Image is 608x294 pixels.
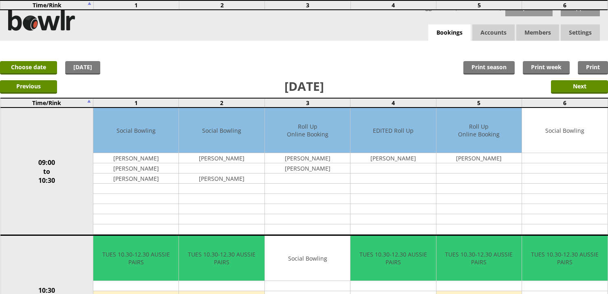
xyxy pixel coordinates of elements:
[265,0,350,10] td: 3
[350,108,436,153] td: EDITED Roll Up
[265,236,350,281] td: Social Bowling
[93,163,178,173] td: [PERSON_NAME]
[578,61,608,75] a: Print
[436,98,522,108] td: 5
[522,108,607,153] td: Social Bowling
[523,61,570,75] a: Print week
[0,98,93,108] td: Time/Rink
[179,98,264,108] td: 2
[522,98,608,108] td: 6
[522,0,608,10] td: 6
[265,153,350,163] td: [PERSON_NAME]
[179,108,264,153] td: Social Bowling
[436,0,522,10] td: 5
[551,80,608,94] input: Next
[65,61,100,75] a: [DATE]
[179,153,264,163] td: [PERSON_NAME]
[264,98,350,108] td: 3
[436,153,522,163] td: [PERSON_NAME]
[265,163,350,173] td: [PERSON_NAME]
[463,61,515,75] a: Print season
[179,236,264,281] td: TUES 10.30-12.30 AUSSIE PAIRS
[350,153,436,163] td: [PERSON_NAME]
[350,236,436,281] td: TUES 10.30-12.30 AUSSIE PAIRS
[93,98,179,108] td: 1
[436,108,522,153] td: Roll Up Online Booking
[428,24,471,41] a: Bookings
[93,0,179,10] td: 1
[265,108,350,153] td: Roll Up Online Booking
[93,108,178,153] td: Social Bowling
[522,236,607,281] td: TUES 10.30-12.30 AUSSIE PAIRS
[561,24,600,41] span: Settings
[93,153,178,163] td: [PERSON_NAME]
[350,0,436,10] td: 4
[0,108,93,235] td: 09:00 to 10:30
[472,24,515,41] span: Accounts
[0,0,93,10] td: Time/Rink
[179,0,265,10] td: 2
[516,24,559,41] span: Members
[93,173,178,184] td: [PERSON_NAME]
[350,98,436,108] td: 4
[179,173,264,184] td: [PERSON_NAME]
[93,236,178,281] td: TUES 10.30-12.30 AUSSIE PAIRS
[436,236,522,281] td: TUES 10.30-12.30 AUSSIE PAIRS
